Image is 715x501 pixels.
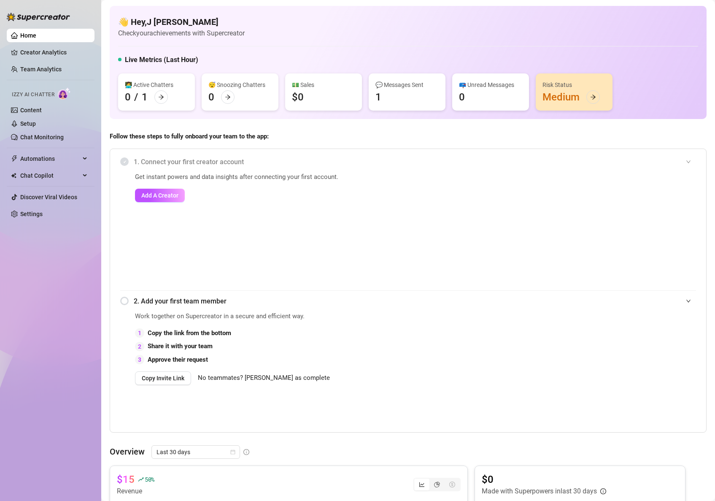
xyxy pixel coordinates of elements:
div: segmented control [413,478,461,491]
strong: Copy the link from the bottom [148,329,231,337]
a: Home [20,32,36,39]
h4: 👋 Hey, J [PERSON_NAME] [118,16,245,28]
div: 👩‍💻 Active Chatters [125,80,188,89]
span: 1. Connect your first creator account [134,157,696,167]
span: arrow-right [158,94,164,100]
div: 2 [135,342,144,351]
a: Discover Viral Videos [20,194,77,200]
strong: Share it with your team [148,342,213,350]
div: 💵 Sales [292,80,355,89]
span: Add A Creator [141,192,178,199]
a: Content [20,107,42,114]
a: Setup [20,120,36,127]
span: Chat Copilot [20,169,80,182]
span: expanded [686,159,691,164]
button: Copy Invite Link [135,371,191,385]
span: Izzy AI Chatter [12,91,54,99]
article: Made with Superpowers in last 30 days [482,486,597,496]
span: pie-chart [434,482,440,487]
img: AI Chatter [58,87,71,100]
span: 50 % [145,475,154,483]
div: 1 [142,90,148,104]
article: Revenue [117,486,154,496]
div: $0 [292,90,304,104]
span: No teammates? [PERSON_NAME] as complete [198,373,330,383]
span: arrow-right [590,94,596,100]
span: arrow-right [225,94,231,100]
iframe: Intercom live chat [686,472,707,493]
span: thunderbolt [11,155,18,162]
div: 1 [375,90,381,104]
span: calendar [230,450,235,455]
div: 0 [125,90,131,104]
div: 💬 Messages Sent [375,80,439,89]
span: info-circle [243,449,249,455]
strong: Follow these steps to fully onboard your team to the app: [110,133,269,140]
a: Chat Monitoring [20,134,64,141]
div: 📪 Unread Messages [459,80,522,89]
span: expanded [686,298,691,303]
div: 3 [135,355,144,364]
article: Check your achievements with Supercreator [118,28,245,38]
span: 2. Add your first team member [134,296,696,306]
article: $0 [482,473,606,486]
img: logo-BBDzfeDw.svg [7,13,70,21]
h5: Live Metrics (Last Hour) [125,55,198,65]
span: Copy Invite Link [142,375,184,382]
a: Settings [20,211,43,217]
span: rise [138,477,144,482]
article: Overview [110,445,145,458]
div: 1 [135,328,144,338]
iframe: Add Creators [527,172,696,280]
div: 1. Connect your first creator account [120,152,696,172]
div: 0 [459,90,465,104]
div: 😴 Snoozing Chatters [208,80,272,89]
strong: Approve their request [148,356,208,363]
span: Automations [20,152,80,165]
div: Risk Status [542,80,606,89]
img: Chat Copilot [11,173,16,179]
article: $15 [117,473,135,486]
div: 2. Add your first team member [120,291,696,311]
span: Work together on Supercreator in a secure and efficient way. [135,311,506,322]
a: Creator Analytics [20,46,88,59]
a: Team Analytics [20,66,62,73]
iframe: Adding Team Members [527,311,696,420]
span: Last 30 days [156,446,235,458]
span: dollar-circle [449,482,455,487]
div: 0 [208,90,214,104]
a: Add A Creator [135,189,506,202]
span: line-chart [419,482,425,487]
span: Get instant powers and data insights after connecting your first account. [135,172,506,182]
span: info-circle [600,488,606,494]
button: Add A Creator [135,189,185,202]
